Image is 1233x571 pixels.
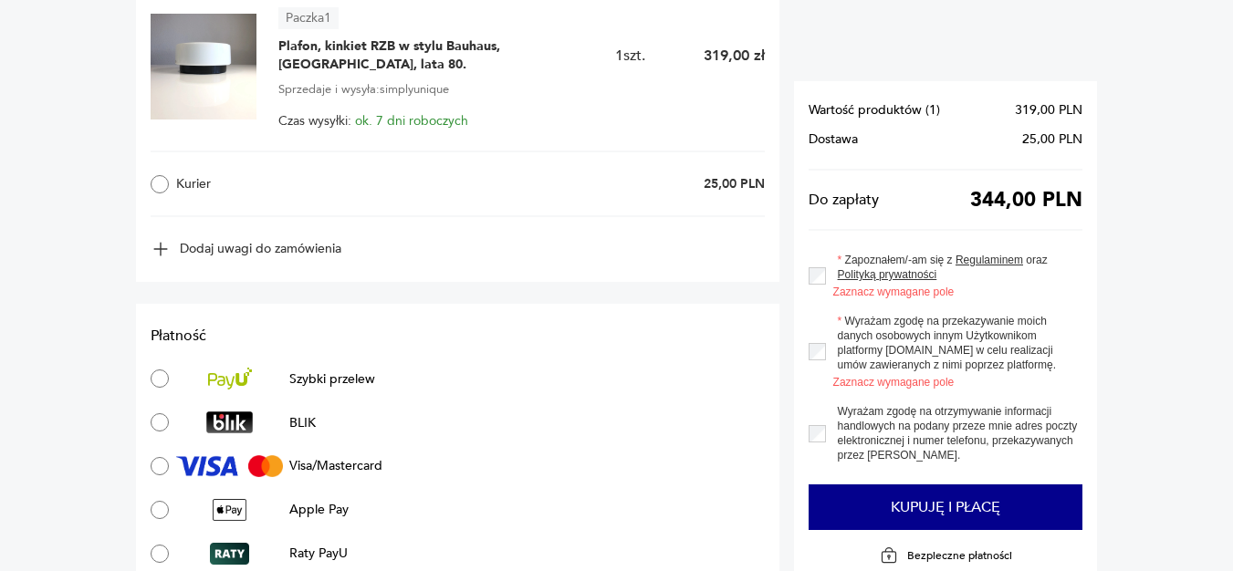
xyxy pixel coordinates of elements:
p: Bezpieczne płatności [907,548,1012,563]
span: Do zapłaty [809,192,879,207]
input: Apple PayApple Pay [151,501,169,519]
p: Apple Pay [289,501,349,518]
span: Czas wysyłki: [278,114,468,129]
p: 25,00 PLN [704,175,765,192]
label: Kurier [151,175,412,193]
input: Kurier [151,175,169,193]
span: Zaznacz wymagane pole [833,376,955,389]
label: Wyrażam zgodę na otrzymywanie informacji handlowych na podany przeze mnie adres poczty elektronic... [826,404,1082,462]
img: BLIK [206,411,253,433]
input: BLIKBLIK [151,413,169,431]
img: Visa/Mastercard [176,455,283,477]
img: Apple Pay [213,499,247,521]
span: Sprzedaje i wysyła: simplyunique [278,79,449,99]
img: Plafon, kinkiet RZB w stylu Bauhaus, Niemcy, lata 80. [151,14,256,119]
span: 1 szt. [615,46,645,66]
input: Raty PayURaty PayU [151,545,169,563]
span: 319,00 PLN [1015,103,1082,118]
span: Wartość produktów ( 1 ) [809,103,940,118]
p: Raty PayU [289,545,348,562]
span: Plafon, kinkiet RZB w stylu Bauhaus, [GEOGRAPHIC_DATA], lata 80. [278,37,507,74]
a: Polityką prywatności [838,268,937,281]
img: Raty PayU [210,543,249,565]
img: Ikona kłódki [880,546,898,565]
p: Visa/Mastercard [289,457,382,474]
span: Dostawa [809,132,858,147]
span: ok. 7 dni roboczych [355,112,468,130]
label: Wyrażam zgodę na przekazywanie moich danych osobowych innym Użytkownikom platformy [DOMAIN_NAME] ... [826,314,1082,372]
button: Kupuję i płacę [809,484,1082,530]
p: 319,00 zł [704,46,765,66]
h2: Płatność [151,326,766,346]
input: Visa/MastercardVisa/Mastercard [151,457,169,475]
p: BLIK [289,414,316,431]
span: 344,00 PLN [970,192,1082,207]
input: Szybki przelewSzybki przelew [151,369,169,388]
span: 25,00 PLN [1022,132,1082,147]
article: Paczka 1 [278,7,339,29]
a: Regulaminem [956,254,1023,266]
button: Dodaj uwagi do zamówienia [151,239,341,259]
img: Szybki przelew [208,368,252,389]
label: Zapoznałem/-am się z oraz [826,253,1082,282]
p: Szybki przelew [289,370,375,388]
span: Zaznacz wymagane pole [833,285,955,298]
